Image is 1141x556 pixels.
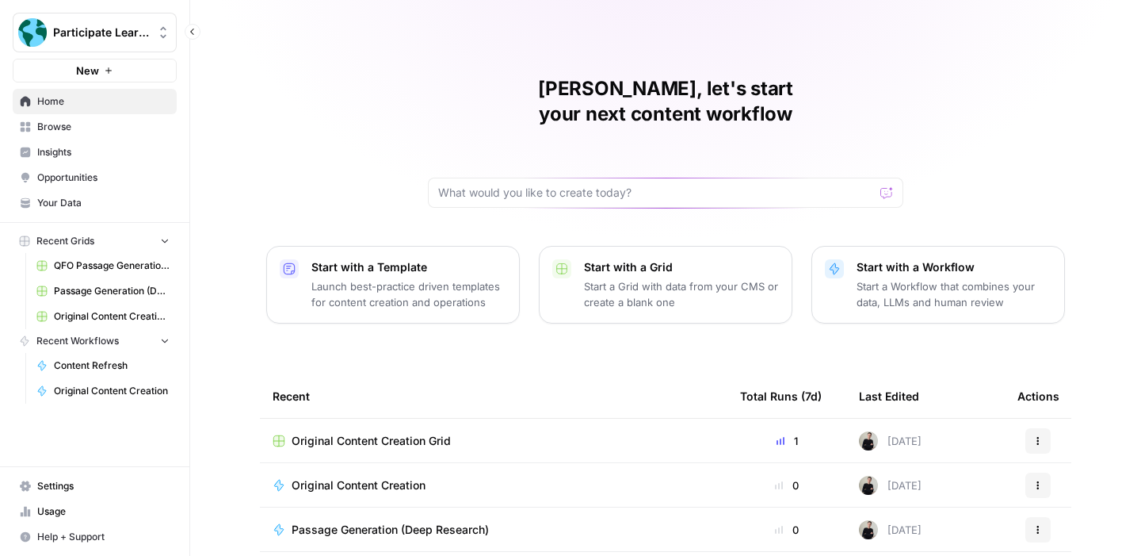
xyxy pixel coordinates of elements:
a: Your Data [13,190,177,216]
input: What would you like to create today? [438,185,874,201]
p: Start with a Grid [584,259,779,275]
div: Recent [273,374,715,418]
span: Recent Grids [36,234,94,248]
a: Original Content Creation Grid [29,304,177,329]
a: Home [13,89,177,114]
div: [DATE] [859,520,922,539]
a: Passage Generation (Deep Research) Grid [29,278,177,304]
button: Recent Workflows [13,329,177,353]
a: Settings [13,474,177,499]
span: Settings [37,479,170,493]
a: QFO Passage Generation Grid [29,253,177,278]
span: Participate Learning [53,25,149,40]
div: [DATE] [859,476,922,495]
span: Usage [37,504,170,519]
span: Recent Workflows [36,334,119,348]
div: 0 [740,522,834,538]
button: Workspace: Participate Learning [13,13,177,52]
div: 1 [740,433,834,449]
span: New [76,63,99,79]
span: Original Content Creation [292,477,425,493]
span: Original Content Creation [54,384,170,398]
p: Start a Workflow that combines your data, LLMs and human review [857,278,1051,310]
p: Start with a Workflow [857,259,1051,275]
span: Home [37,94,170,109]
div: Actions [1017,374,1059,418]
img: rzyuksnmva7rad5cmpd7k6b2ndco [859,431,878,451]
img: rzyuksnmva7rad5cmpd7k6b2ndco [859,476,878,495]
span: Original Content Creation Grid [292,433,451,449]
span: QFO Passage Generation Grid [54,259,170,273]
h1: [PERSON_NAME], let's start your next content workflow [428,76,903,127]
div: Total Runs (7d) [740,374,822,418]
img: Participate Learning Logo [18,18,47,47]
button: Start with a TemplateLaunch best-practice driven templates for content creation and operations [266,246,520,324]
span: Original Content Creation Grid [54,309,170,324]
button: Recent Grids [13,229,177,253]
a: Passage Generation (Deep Research) [273,522,715,538]
span: Your Data [37,196,170,210]
div: 0 [740,477,834,493]
a: Original Content Creation [273,477,715,493]
span: Content Refresh [54,359,170,373]
div: Last Edited [859,374,919,418]
p: Start with a Template [311,259,506,275]
span: Passage Generation (Deep Research) [292,522,489,538]
p: Launch best-practice driven templates for content creation and operations [311,278,506,310]
a: Original Content Creation Grid [273,433,715,449]
button: Start with a GridStart a Grid with data from your CMS or create a blank one [539,246,792,324]
span: Passage Generation (Deep Research) Grid [54,284,170,298]
button: Help + Support [13,524,177,550]
a: Browse [13,114,177,140]
a: Content Refresh [29,353,177,378]
span: Insights [37,145,170,159]
button: Start with a WorkflowStart a Workflow that combines your data, LLMs and human review [811,246,1065,324]
a: Original Content Creation [29,378,177,404]
span: Browse [37,120,170,134]
span: Opportunities [37,171,170,185]
span: Help + Support [37,530,170,544]
a: Insights [13,140,177,165]
button: New [13,59,177,82]
div: [DATE] [859,431,922,451]
img: rzyuksnmva7rad5cmpd7k6b2ndco [859,520,878,539]
p: Start a Grid with data from your CMS or create a blank one [584,278,779,310]
a: Opportunities [13,165,177,190]
a: Usage [13,499,177,524]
